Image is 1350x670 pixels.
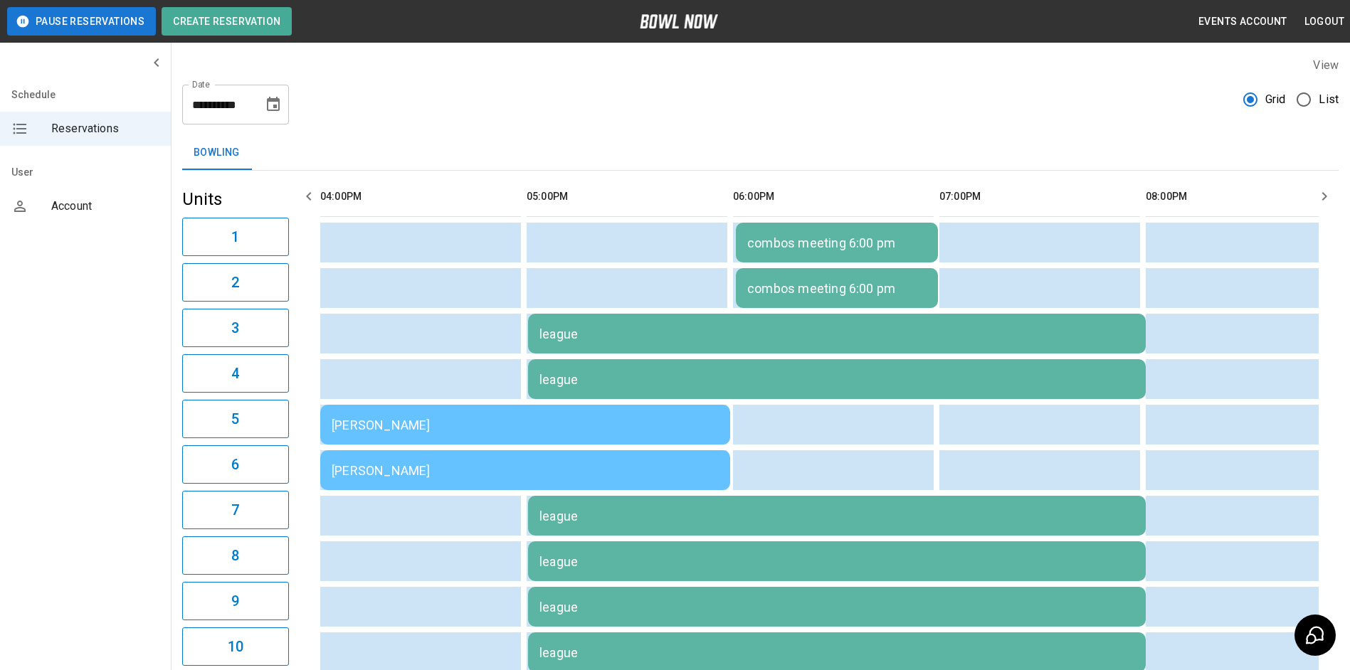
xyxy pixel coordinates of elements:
label: View [1313,58,1339,72]
h6: 4 [231,362,239,385]
div: inventory tabs [182,136,1339,170]
h6: 1 [231,225,239,248]
span: Account [51,198,159,215]
button: 4 [182,354,289,393]
div: league [539,554,1134,569]
h5: Units [182,188,289,211]
div: combos meeting 6:00 pm [747,235,927,250]
h6: 2 [231,271,239,294]
h6: 5 [231,408,239,430]
button: 2 [182,263,289,302]
button: Events Account [1193,9,1293,35]
button: Logout [1299,9,1350,35]
div: league [539,600,1134,615]
div: league [539,372,1134,387]
div: league [539,326,1134,341]
h6: 6 [231,453,239,476]
th: 06:00PM [733,176,934,217]
button: 8 [182,536,289,575]
div: [PERSON_NAME] [332,463,719,478]
div: league [539,509,1134,523]
button: 1 [182,218,289,256]
span: Reservations [51,120,159,137]
button: 6 [182,445,289,484]
img: logo [640,14,718,28]
button: 10 [182,627,289,666]
button: Pause Reservations [7,7,156,36]
th: 05:00PM [527,176,727,217]
div: league [539,645,1134,660]
h6: 10 [228,635,243,658]
h6: 7 [231,499,239,521]
h6: 9 [231,590,239,612]
button: 9 [182,582,289,620]
span: Grid [1265,91,1286,108]
span: List [1319,91,1339,108]
h6: 8 [231,544,239,567]
h6: 3 [231,317,239,339]
button: 7 [182,491,289,529]
button: Bowling [182,136,251,170]
button: Choose date, selected date is Aug 13, 2025 [259,90,288,119]
button: 3 [182,309,289,347]
div: [PERSON_NAME] [332,418,719,432]
th: 04:00PM [320,176,521,217]
th: 07:00PM [939,176,1140,217]
button: Create Reservation [162,7,292,36]
div: combos meeting 6:00 pm [747,281,927,296]
button: 5 [182,400,289,438]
